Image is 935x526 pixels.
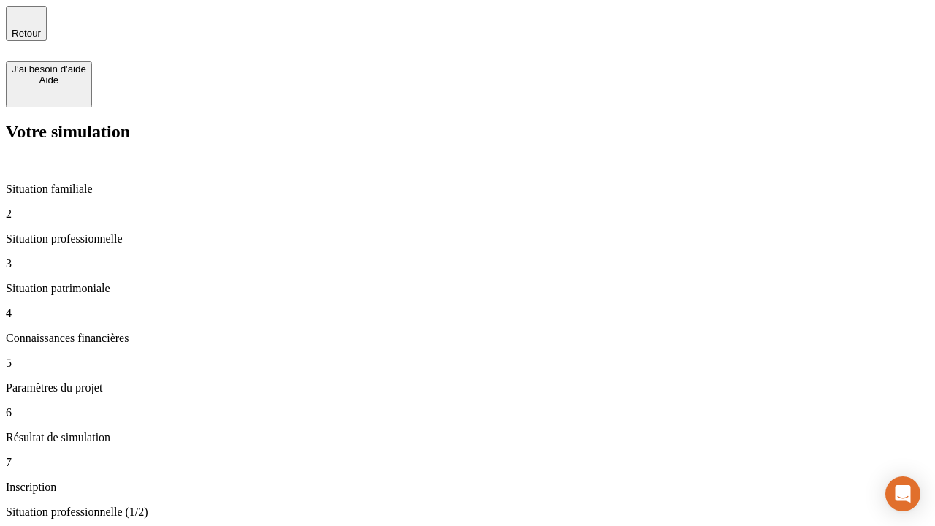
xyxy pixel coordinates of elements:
button: Retour [6,6,47,41]
p: Situation professionnelle (1/2) [6,506,929,519]
div: Aide [12,75,86,85]
p: Connaissances financières [6,332,929,345]
p: Paramètres du projet [6,381,929,394]
p: 4 [6,307,929,320]
button: J’ai besoin d'aideAide [6,61,92,107]
div: Open Intercom Messenger [885,476,920,511]
p: 7 [6,456,929,469]
p: 3 [6,257,929,270]
p: Situation professionnelle [6,232,929,245]
div: J’ai besoin d'aide [12,64,86,75]
h2: Votre simulation [6,122,929,142]
p: Situation familiale [6,183,929,196]
p: 6 [6,406,929,419]
p: Résultat de simulation [6,431,929,444]
span: Retour [12,28,41,39]
p: 2 [6,207,929,221]
p: Inscription [6,481,929,494]
p: 5 [6,357,929,370]
p: Situation patrimoniale [6,282,929,295]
